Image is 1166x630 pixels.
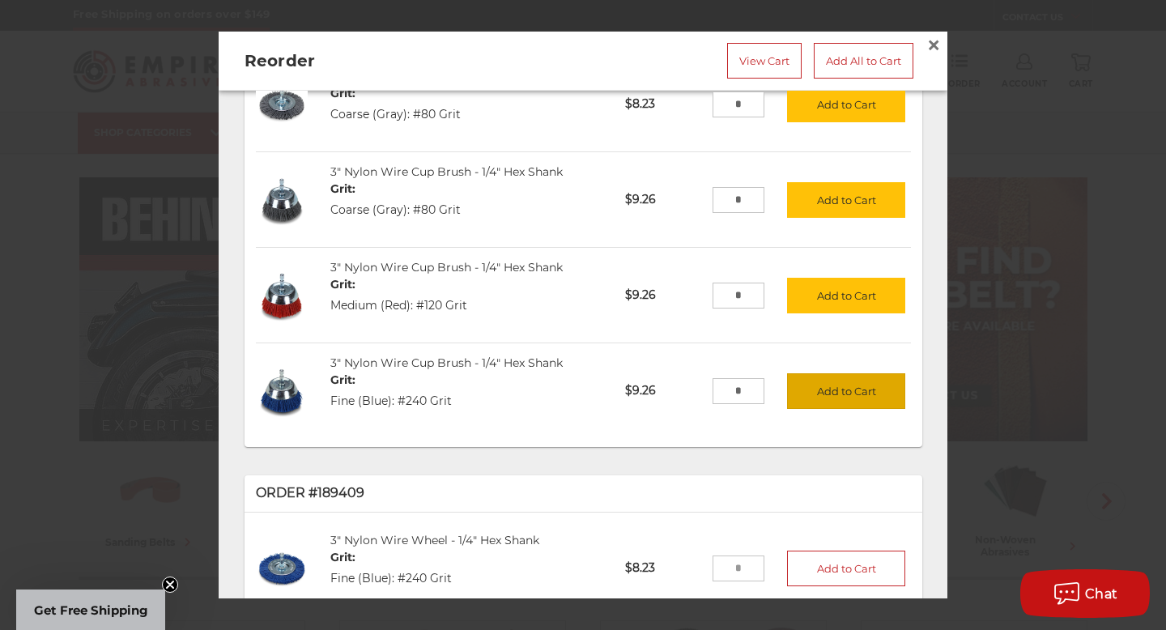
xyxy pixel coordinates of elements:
[727,43,802,79] a: View Cart
[926,29,941,61] span: ×
[330,533,539,547] a: 3" Nylon Wire Wheel - 1/4" Hex Shank
[614,180,712,219] p: $9.26
[330,85,461,102] dt: Grit:
[330,297,467,314] dd: Medium (Red): #120 Grit
[256,78,309,130] img: 3
[245,49,512,73] h2: Reorder
[330,393,452,410] dd: Fine (Blue): #240 Grit
[614,548,712,588] p: $8.23
[614,84,712,124] p: $8.23
[256,542,309,594] img: 3
[162,577,178,593] button: Close teaser
[787,182,905,218] button: Add to Cart
[256,364,309,417] img: 3
[330,549,452,566] dt: Grit:
[330,181,461,198] dt: Grit:
[16,590,165,630] div: Get Free ShippingClose teaser
[330,106,461,123] dd: Coarse (Gray): #80 Grit
[256,269,309,321] img: 3
[787,373,905,409] button: Add to Cart
[787,551,905,586] button: Add to Cart
[614,275,712,315] p: $9.26
[330,570,452,587] dd: Fine (Blue): #240 Grit
[330,202,461,219] dd: Coarse (Gray): #80 Grit
[256,483,911,503] p: Order #189409
[814,43,913,79] a: Add All to Cart
[921,32,947,58] a: Close
[1085,586,1118,602] span: Chat
[34,602,148,618] span: Get Free Shipping
[330,260,563,275] a: 3" Nylon Wire Cup Brush - 1/4" Hex Shank
[330,276,467,293] dt: Grit:
[330,164,563,179] a: 3" Nylon Wire Cup Brush - 1/4" Hex Shank
[256,173,309,226] img: 3
[330,372,452,389] dt: Grit:
[330,355,563,370] a: 3" Nylon Wire Cup Brush - 1/4" Hex Shank
[787,278,905,313] button: Add to Cart
[1020,569,1150,618] button: Chat
[787,87,905,122] button: Add to Cart
[614,371,712,411] p: $9.26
